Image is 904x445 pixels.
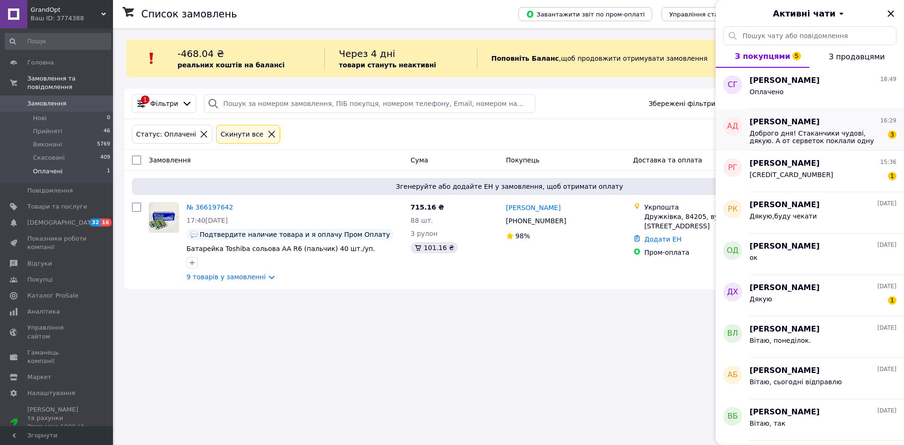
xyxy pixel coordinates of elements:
[33,127,62,136] span: Прийняті
[750,129,883,145] span: Доброго дня! Стаканчики чудові, дякую. А от серветок поклали одну упаковку замість двох, ще й роз...
[218,129,265,139] div: Cкинути все
[877,283,896,291] span: [DATE]
[204,94,535,113] input: Пошук за номером замовлення, ПІБ покупця, номером телефону, Email, номером накладної
[750,337,811,344] span: Вітаю, понеділок.
[200,231,390,238] span: Подтвердите наличие товара и я оплачу Пром Оплату
[750,365,820,376] span: [PERSON_NAME]
[150,99,178,108] span: Фільтри
[750,158,820,169] span: [PERSON_NAME]
[750,295,772,303] span: Дякую
[27,202,87,211] span: Товари та послуги
[669,11,741,18] span: Управління статусами
[149,156,191,164] span: Замовлення
[750,212,817,220] span: Дякую,буду чекати
[27,99,66,108] span: Замовлення
[727,328,738,339] span: ВЛ
[649,99,718,108] span: Збережені фільтри:
[716,192,904,234] button: РК[PERSON_NAME][DATE]Дякую,буду чекати
[750,254,758,261] span: ок
[750,200,820,210] span: [PERSON_NAME]
[662,7,749,21] button: Управління статусами
[33,114,47,122] span: Нові
[716,151,904,192] button: РГ[PERSON_NAME]15:36[CREDIT_CARD_NUMBER]1
[750,283,820,293] span: [PERSON_NAME]
[792,52,801,60] span: 5
[716,234,904,275] button: ОД[PERSON_NAME][DATE]ок
[742,8,878,20] button: Активні чати
[888,130,896,139] span: 3
[492,55,559,62] b: Поповніть Баланс
[104,127,110,136] span: 46
[27,348,87,365] span: Гаманець компанії
[645,235,682,243] a: Додати ЕН
[877,365,896,373] span: [DATE]
[178,61,285,69] b: реальних коштів на балансі
[773,8,835,20] span: Активні чати
[829,52,885,61] span: З продавцями
[31,6,101,14] span: GrandOpt
[518,7,652,21] button: Завантажити звіт по пром-оплаті
[5,33,111,50] input: Пошук
[27,291,78,300] span: Каталог ProSale
[723,26,896,45] input: Пошук чату або повідомлення
[136,182,883,191] span: Згенеруйте або додайте ЕН у замовлення, щоб отримати оплату
[27,405,87,440] span: [PERSON_NAME] та рахунки
[134,129,198,139] div: Статус: Оплачені
[506,203,561,212] a: [PERSON_NAME]
[411,156,428,164] span: Cума
[27,259,52,268] span: Відгуки
[727,204,737,215] span: РК
[27,389,75,397] span: Налаштування
[526,10,645,18] span: Завантажити звіт по пром-оплаті
[107,167,110,176] span: 1
[716,358,904,399] button: АБ[PERSON_NAME][DATE]Вітаю, сьогодні відправлю
[27,58,54,67] span: Головна
[506,156,540,164] span: Покупець
[186,203,233,211] a: № 366197642
[750,407,820,418] span: [PERSON_NAME]
[633,156,702,164] span: Доставка та оплата
[411,242,458,253] div: 101.16 ₴
[149,202,179,233] a: Фото товару
[645,202,778,212] div: Укрпошта
[727,411,738,422] span: ВБ
[27,218,97,227] span: [DEMOGRAPHIC_DATA]
[880,117,896,125] span: 16:29
[33,167,63,176] span: Оплачені
[27,74,113,91] span: Замовлення та повідомлення
[27,307,60,316] span: Аналітика
[877,407,896,415] span: [DATE]
[727,121,738,132] span: АД
[97,140,110,149] span: 5769
[27,373,51,381] span: Маркет
[750,88,783,96] span: Оплачено
[411,217,433,224] span: 88 шт.
[888,296,896,305] span: 1
[750,324,820,335] span: [PERSON_NAME]
[186,245,375,252] span: Батарейка Toshiba сольова AA R6 (пальчик) 40 шт./уп.
[141,8,237,20] h1: Список замовлень
[716,316,904,358] button: ВЛ[PERSON_NAME][DATE]Вітаю, понеділок.
[186,217,228,224] span: 17:40[DATE]
[750,117,820,128] span: [PERSON_NAME]
[750,241,820,252] span: [PERSON_NAME]
[411,203,444,211] span: 715.16 ₴
[645,248,778,257] div: Пром-оплата
[339,61,436,69] b: товари стануть неактивні
[727,370,738,380] span: АБ
[504,214,568,227] div: [PHONE_NUMBER]
[178,48,224,59] span: -468.04 ₴
[516,232,530,240] span: 98%
[186,273,266,281] a: 9 товарів у замовленні
[33,140,62,149] span: Виконані
[716,109,904,151] button: АД[PERSON_NAME]16:29Доброго дня! Стаканчики чудові, дякую. А от серветок поклали одну упаковку за...
[145,51,159,65] img: :exclamation:
[31,14,113,23] div: Ваш ID: 3774388
[877,241,896,249] span: [DATE]
[716,68,904,109] button: СГ[PERSON_NAME]18:49Оплачено
[750,75,820,86] span: [PERSON_NAME]
[339,48,395,59] span: Через 4 дні
[27,324,87,340] span: Управління сайтом
[107,114,110,122] span: 0
[877,324,896,332] span: [DATE]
